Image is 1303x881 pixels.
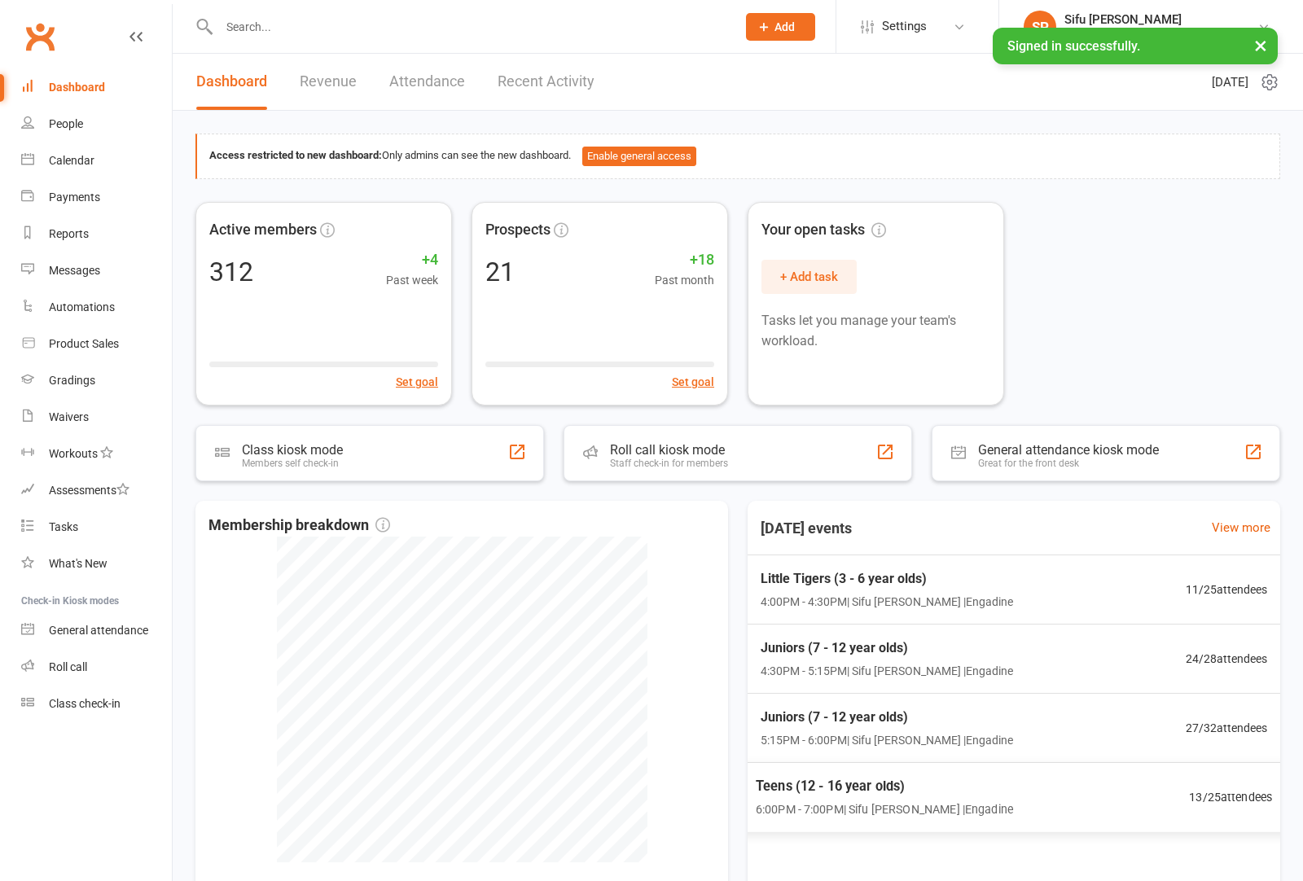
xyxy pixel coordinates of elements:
[582,147,696,166] button: Enable general access
[1064,27,1257,42] div: Head Academy Kung Fu South Pty Ltd
[21,362,172,399] a: Gradings
[21,546,172,582] a: What's New
[49,117,83,130] div: People
[1186,650,1267,668] span: 24 / 28 attendees
[49,154,94,167] div: Calendar
[49,557,107,570] div: What's New
[748,514,865,543] h3: [DATE] events
[756,800,1013,819] span: 6:00PM - 7:00PM | Sifu [PERSON_NAME] | Engadine
[655,248,714,272] span: +18
[20,16,60,57] a: Clubworx
[49,697,121,710] div: Class check-in
[21,179,172,216] a: Payments
[396,373,438,391] button: Set goal
[49,227,89,240] div: Reports
[49,337,119,350] div: Product Sales
[978,458,1159,469] div: Great for the front desk
[209,218,317,242] span: Active members
[300,54,357,110] a: Revenue
[389,54,465,110] a: Attendance
[1186,581,1267,598] span: 11 / 25 attendees
[610,442,728,458] div: Roll call kiosk mode
[1007,38,1140,54] span: Signed in successfully.
[761,568,1013,590] span: Little Tigers (3 - 6 year olds)
[21,326,172,362] a: Product Sales
[208,514,390,537] span: Membership breakdown
[386,271,438,289] span: Past week
[49,191,100,204] div: Payments
[756,776,1013,797] span: Teens (12 - 16 year olds)
[196,54,267,110] a: Dashboard
[209,259,253,285] div: 312
[761,707,1013,728] span: Juniors (7 - 12 year olds)
[655,271,714,289] span: Past month
[49,660,87,673] div: Roll call
[386,248,438,272] span: +4
[761,731,1013,749] span: 5:15PM - 6:00PM | Sifu [PERSON_NAME] | Engadine
[761,218,886,242] span: Your open tasks
[21,252,172,289] a: Messages
[485,259,515,285] div: 21
[49,81,105,94] div: Dashboard
[21,216,172,252] a: Reports
[610,458,728,469] div: Staff check-in for members
[21,649,172,686] a: Roll call
[242,458,343,469] div: Members self check-in
[21,142,172,179] a: Calendar
[21,69,172,106] a: Dashboard
[485,218,551,242] span: Prospects
[761,662,1013,680] span: 4:30PM - 5:15PM | Sifu [PERSON_NAME] | Engadine
[498,54,594,110] a: Recent Activity
[1212,518,1270,537] a: View more
[746,13,815,41] button: Add
[774,20,795,33] span: Add
[21,509,172,546] a: Tasks
[21,472,172,509] a: Assessments
[761,638,1013,659] span: Juniors (7 - 12 year olds)
[21,436,172,472] a: Workouts
[21,399,172,436] a: Waivers
[49,300,115,313] div: Automations
[1024,11,1056,43] div: SP
[1246,28,1275,63] button: ×
[882,8,927,45] span: Settings
[242,442,343,458] div: Class kiosk mode
[49,624,148,637] div: General attendance
[209,149,382,161] strong: Access restricted to new dashboard:
[21,612,172,649] a: General attendance kiosk mode
[672,373,714,391] button: Set goal
[1064,12,1257,27] div: Sifu [PERSON_NAME]
[49,410,89,423] div: Waivers
[1189,788,1272,807] span: 13 / 25 attendees
[761,260,857,294] button: + Add task
[49,374,95,387] div: Gradings
[761,310,990,352] p: Tasks let you manage your team's workload.
[214,15,725,38] input: Search...
[21,106,172,142] a: People
[49,520,78,533] div: Tasks
[49,264,100,277] div: Messages
[49,484,129,497] div: Assessments
[1212,72,1248,92] span: [DATE]
[209,147,1267,166] div: Only admins can see the new dashboard.
[761,593,1013,611] span: 4:00PM - 4:30PM | Sifu [PERSON_NAME] | Engadine
[21,289,172,326] a: Automations
[1186,719,1267,737] span: 27 / 32 attendees
[978,442,1159,458] div: General attendance kiosk mode
[49,447,98,460] div: Workouts
[21,686,172,722] a: Class kiosk mode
